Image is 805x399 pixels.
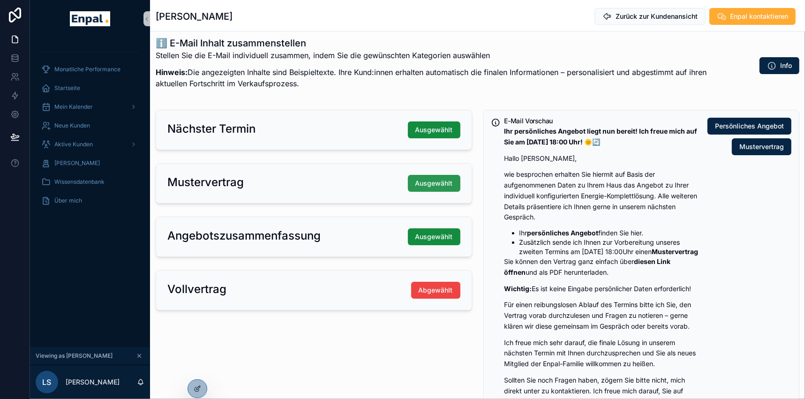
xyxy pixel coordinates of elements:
[780,61,792,70] span: Info
[167,228,321,243] h2: Angebotszusammenfassung
[519,228,700,238] li: Ihr finden Sie hier.
[504,300,700,331] p: Für einen reibungslosen Ablauf des Termins bitte ich Sie, den Vertrag vorab durchzulesen und Frag...
[504,338,700,369] p: Ich freue mich sehr darauf, die finale Lösung in unserem nächsten Termin mit Ihnen durchzuspreche...
[408,121,460,138] button: Ausgewählt
[36,61,144,78] a: Monatliche Performance
[70,11,110,26] img: App logo
[167,121,256,136] h2: Nächster Termin
[504,118,700,124] h5: E-Mail Vorschau
[504,169,700,223] p: wie besprochen erhalten Sie hiermit auf Basis der aufgenommenen Daten zu Ihrem Haus das Angebot z...
[504,256,700,278] p: Sie können den Vertrag ganz einfach über und als PDF herunterladen.
[408,228,460,245] button: Ausgewählt
[616,12,698,21] span: Zurück zur Kundenansicht
[504,284,700,294] p: Es ist keine Eingabe persönlicher Daten erforderlich!
[504,285,532,293] strong: Wichtig:
[54,159,100,167] span: [PERSON_NAME]
[36,98,144,115] a: Mein Kalender
[66,377,120,387] p: [PERSON_NAME]
[760,57,799,74] button: Info
[415,179,453,188] span: Ausgewählt
[156,67,729,89] p: Die angezeigten Inhalte sind Beispieltexte. Ihre Kund:innen erhalten automatisch die finalen Info...
[415,232,453,241] span: Ausgewählt
[715,121,784,131] span: Persönliches Angebot
[54,84,80,92] span: Startseite
[36,117,144,134] a: Neue Kunden
[156,50,729,61] p: Stellen Sie die E-Mail individuell zusammen, indem Sie die gewünschten Kategorien auswählen
[652,248,699,256] strong: Mustervertrag
[519,238,700,256] li: Zusätzlich sende ich Ihnen zur Vorbereitung unseres zweiten Termins am [DATE] 18:00Uhr einen
[419,286,453,295] span: Abgewählt
[36,155,144,172] a: [PERSON_NAME]
[594,8,706,25] button: Zurück zur Kundenansicht
[54,122,90,129] span: Neue Kunden
[411,282,460,299] button: Abgewählt
[54,103,93,111] span: Mein Kalender
[36,352,113,360] span: Viewing as [PERSON_NAME]
[730,12,788,21] span: Enpal kontaktieren
[156,10,233,23] h1: [PERSON_NAME]
[54,66,120,73] span: Monatliche Performance
[36,173,144,190] a: Wissensdatenbank
[54,178,105,186] span: Wissensdatenbank
[36,80,144,97] a: Startseite
[30,38,150,221] div: scrollable content
[54,141,93,148] span: Aktive Kunden
[54,197,82,204] span: Über mich
[504,127,698,146] strong: Ihr persönliches Angebot liegt nun bereit! Ich freue mich auf Sie am [DATE] 18:00 Uhr! 🌞🔄
[739,142,784,151] span: Mustervertrag
[527,229,599,237] strong: persönliches Angebot
[167,175,244,190] h2: Mustervertrag
[36,192,144,209] a: Über mich
[707,118,791,135] button: Persönliches Angebot
[709,8,796,25] button: Enpal kontaktieren
[36,136,144,153] a: Aktive Kunden
[167,282,226,297] h2: Vollvertrag
[415,125,453,135] span: Ausgewählt
[732,138,791,155] button: Mustervertrag
[156,68,188,77] strong: Hinweis:
[43,376,52,388] span: LS
[504,153,700,164] p: Hallo [PERSON_NAME],
[504,257,671,276] strong: diesen Link öffnen
[408,175,460,192] button: Ausgewählt
[156,37,729,50] h1: ℹ️ E-Mail Inhalt zusammenstellen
